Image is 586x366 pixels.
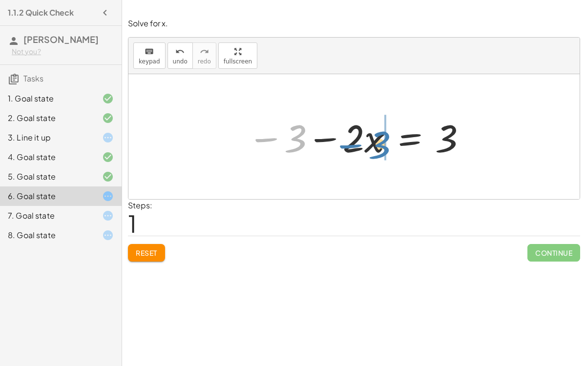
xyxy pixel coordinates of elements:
button: redoredo [192,42,216,69]
i: undo [175,46,185,58]
div: 7. Goal state [8,210,86,222]
div: 3. Line it up [8,132,86,143]
span: Tasks [23,73,43,83]
button: Reset [128,244,165,262]
label: Steps: [128,200,152,210]
i: keyboard [145,46,154,58]
button: fullscreen [218,42,257,69]
span: redo [198,58,211,65]
i: Task started. [102,210,114,222]
button: keyboardkeypad [133,42,166,69]
i: Task finished and correct. [102,112,114,124]
i: Task finished and correct. [102,171,114,183]
i: redo [200,46,209,58]
div: 2. Goal state [8,112,86,124]
span: 1 [128,208,137,238]
span: Reset [136,248,157,257]
h4: 1.1.2 Quick Check [8,7,74,19]
div: Not you? [12,47,114,57]
div: 5. Goal state [8,171,86,183]
span: keypad [139,58,160,65]
div: 4. Goal state [8,151,86,163]
i: Task started. [102,132,114,143]
span: fullscreen [224,58,252,65]
button: undoundo [167,42,193,69]
i: Task started. [102,229,114,241]
p: Solve for x. [128,18,580,29]
div: 6. Goal state [8,190,86,202]
div: 8. Goal state [8,229,86,241]
div: 1. Goal state [8,93,86,104]
i: Task finished and correct. [102,151,114,163]
span: undo [173,58,188,65]
i: Task finished and correct. [102,93,114,104]
span: [PERSON_NAME] [23,34,99,45]
i: Task started. [102,190,114,202]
